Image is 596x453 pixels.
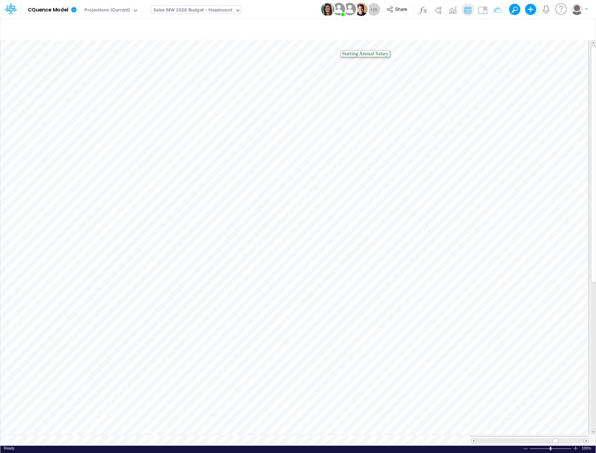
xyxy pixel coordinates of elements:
[321,3,334,16] img: User Image Icon
[395,6,407,11] span: Share
[28,7,68,13] b: CQuence Model
[529,446,573,451] div: Zoom
[84,7,130,15] div: Projections (Current)
[370,7,377,12] span: + 25
[573,446,578,451] div: Zoom In
[354,3,367,16] img: User Image Icon
[4,446,15,450] span: Ready
[383,4,412,15] button: Share
[523,446,528,451] div: Zoom Out
[153,7,232,15] div: Sales MW 2026 Budget - Headcount
[542,5,550,13] a: Notifications
[4,446,15,451] div: In Ready mode
[582,446,592,451] div: Zoom level
[331,1,347,17] img: User Image Icon
[6,22,445,36] input: Type a title here
[550,447,551,450] div: Zoom
[582,446,592,451] span: 100%
[342,1,357,17] img: User Image Icon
